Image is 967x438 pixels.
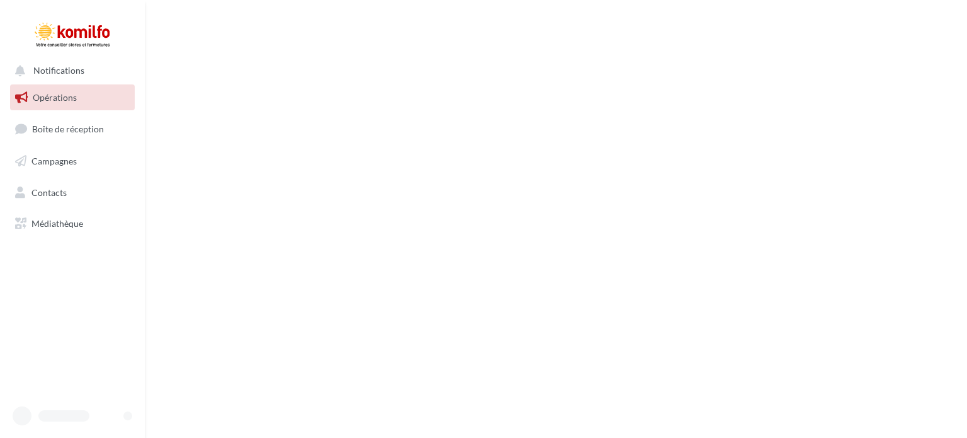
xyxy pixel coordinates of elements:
[31,156,77,166] span: Campagnes
[33,92,77,103] span: Opérations
[8,148,137,175] a: Campagnes
[8,84,137,111] a: Opérations
[31,218,83,229] span: Médiathèque
[8,210,137,237] a: Médiathèque
[8,180,137,206] a: Contacts
[32,124,104,134] span: Boîte de réception
[31,187,67,197] span: Contacts
[8,115,137,142] a: Boîte de réception
[33,66,84,76] span: Notifications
